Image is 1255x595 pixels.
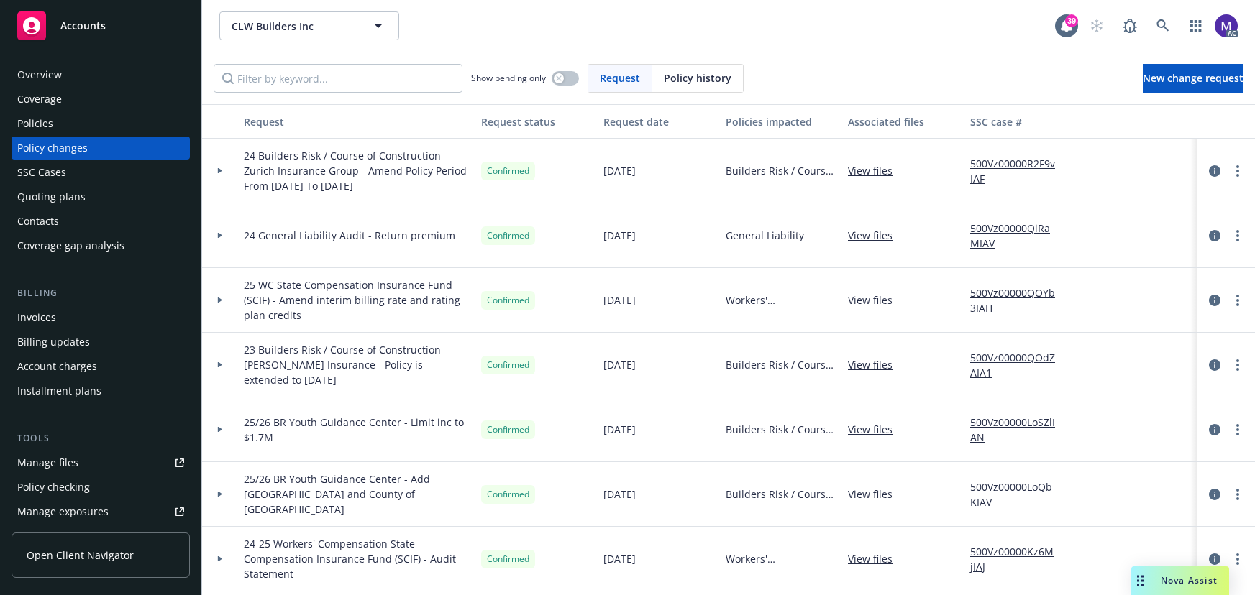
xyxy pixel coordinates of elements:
span: 24 Builders Risk / Course of Construction Zurich Insurance Group - Amend Policy Period From [DATE... [244,148,470,193]
div: Toggle Row Expanded [202,203,238,268]
div: Quoting plans [17,185,86,208]
div: Toggle Row Expanded [202,268,238,333]
div: SSC Cases [17,161,66,184]
div: Manage exposures [17,500,109,523]
div: Tools [12,431,190,446]
a: Overview [12,63,190,86]
a: Accounts [12,6,190,46]
a: Billing updates [12,331,190,354]
a: 500Vz00000QiRaMIAV [970,221,1067,251]
span: Builders Risk / Course of Construction [726,357,836,372]
button: Associated files [842,104,964,139]
a: View files [848,292,904,308]
div: Coverage gap analysis [17,234,124,257]
a: circleInformation [1206,292,1223,309]
div: Overview [17,63,62,86]
a: circleInformation [1206,550,1223,568]
a: more [1229,162,1246,180]
div: Toggle Row Expanded [202,527,238,591]
span: Builders Risk / Course of Construction - [STREET_ADDRESS] [726,163,836,178]
span: General Liability [726,228,804,243]
a: View files [848,486,904,502]
div: Toggle Row Expanded [202,397,238,462]
div: SSC case # [970,114,1067,129]
a: 500Vz00000R2F9vIAF [970,156,1067,186]
div: Billing [12,286,190,300]
div: Request status [481,114,592,129]
a: Invoices [12,306,190,329]
div: Coverage [17,88,62,111]
span: Show pending only [471,72,546,84]
a: Coverage gap analysis [12,234,190,257]
a: Manage files [12,451,190,474]
a: Installment plans [12,379,190,402]
button: Nova Assist [1131,566,1229,595]
div: Billing updates [17,331,90,354]
div: Toggle Row Expanded [202,139,238,203]
div: 39 [1065,14,1078,27]
a: 500Vz00000LoQbKIAV [970,479,1067,509]
a: Policy checking [12,476,190,499]
a: Coverage [12,88,190,111]
a: circleInformation [1206,227,1223,244]
a: more [1229,486,1246,503]
div: Policies [17,112,53,135]
div: Account charges [17,355,97,378]
span: 25/26 BR Youth Guidance Center - Limit inc to $1.7M [244,415,470,445]
a: View files [848,357,904,372]
a: Switch app [1182,11,1210,40]
button: SSC case # [964,104,1072,139]
a: 500Vz00000Kz6MjIAJ [970,544,1067,574]
a: more [1229,550,1246,568]
span: [DATE] [603,163,636,178]
a: View files [848,163,904,178]
span: [DATE] [603,292,636,308]
span: Confirmed [487,359,529,372]
a: Contacts [12,210,190,233]
span: Manage exposures [12,500,190,523]
a: Start snowing [1082,11,1111,40]
div: Policy checking [17,476,90,499]
a: Policies [12,112,190,135]
a: circleInformation [1206,356,1223,374]
span: [DATE] [603,551,636,566]
span: 25/26 BR Youth Guidance Center - Add [GEOGRAPHIC_DATA] and County of [GEOGRAPHIC_DATA] [244,471,470,517]
button: Request [238,104,475,139]
input: Filter by keyword... [214,64,462,93]
a: New change request [1143,64,1243,93]
div: Manage files [17,451,78,474]
a: Account charges [12,355,190,378]
button: Policies impacted [720,104,842,139]
span: [DATE] [603,486,636,502]
a: Search [1149,11,1177,40]
span: Confirmed [487,229,529,242]
a: View files [848,228,904,243]
div: Invoices [17,306,56,329]
a: 500Vz00000LoSZlIAN [970,415,1067,445]
span: Confirmed [487,423,529,436]
span: [DATE] [603,228,636,243]
span: 24 General Liability Audit - Return premium [244,228,455,243]
span: 24-25 Workers' Compensation State Compensation Insurance Fund (SCIF) - Audit Statement [244,536,470,581]
img: photo [1215,14,1238,37]
a: circleInformation [1206,162,1223,180]
a: more [1229,421,1246,438]
span: Confirmed [487,553,529,566]
span: Workers' Compensation [726,551,836,566]
a: circleInformation [1206,486,1223,503]
span: Confirmed [487,165,529,177]
span: [DATE] [603,357,636,372]
span: [DATE] [603,422,636,437]
a: circleInformation [1206,421,1223,438]
a: more [1229,292,1246,309]
a: 500Vz00000QOYb3IAH [970,285,1067,315]
div: Contacts [17,210,59,233]
div: Associated files [848,114,959,129]
div: Policy changes [17,137,88,160]
span: Request [600,70,640,86]
span: 23 Builders Risk / Course of Construction [PERSON_NAME] Insurance - Policy is extended to [DATE] [244,342,470,387]
span: Nova Assist [1161,574,1218,586]
button: CLW Builders Inc [219,11,399,40]
span: Policy history [664,70,731,86]
a: Policy changes [12,137,190,160]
